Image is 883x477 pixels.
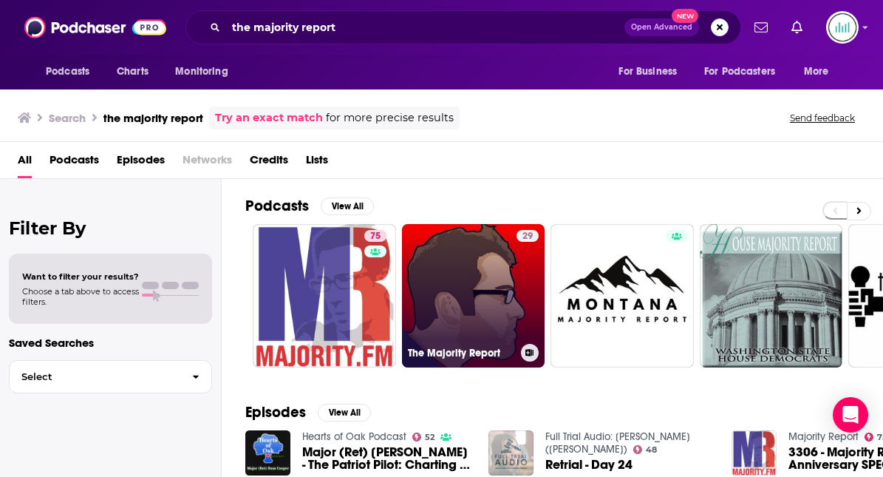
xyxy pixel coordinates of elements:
span: Logged in as podglomerate [826,11,859,44]
a: Majority Report [788,430,859,443]
a: 48 [633,445,658,454]
a: Full Trial Audio: Karen Read (John O'Keefe Murder) [545,430,690,456]
span: New [672,9,698,23]
h2: Filter By [9,217,212,239]
span: For Podcasters [704,61,775,82]
button: View All [321,197,374,215]
h3: the majority report [103,111,203,125]
a: 52 [412,433,435,442]
h2: Podcasts [245,197,309,215]
span: Want to filter your results? [22,271,139,282]
a: Major (Ret) Russ Cooper - The Patriot Pilot: Charting a Course for Canada's Future through C3RF [302,446,471,471]
button: open menu [165,58,247,86]
a: 29The Majority Report [402,224,545,368]
span: Open Advanced [631,24,692,31]
span: Major (Ret) [PERSON_NAME] - The Patriot Pilot: Charting a Course for Canada's Future through C3RF [302,446,471,471]
img: Podchaser - Follow, Share and Rate Podcasts [24,13,166,41]
img: Major (Ret) Russ Cooper - The Patriot Pilot: Charting a Course for Canada's Future through C3RF [245,430,290,476]
div: Search podcasts, credits, & more... [185,10,741,44]
a: Credits [250,148,288,178]
button: open menu [695,58,797,86]
a: Charts [107,58,157,86]
button: open menu [794,58,848,86]
a: Retrial - Day 24 [545,459,633,471]
button: Open AdvancedNew [624,18,699,36]
span: Networks [183,148,232,178]
input: Search podcasts, credits, & more... [226,16,624,39]
button: open menu [35,58,109,86]
a: Lists [306,148,328,178]
a: Try an exact match [215,109,323,126]
span: Choose a tab above to access filters. [22,286,139,307]
button: View All [318,404,371,422]
span: 52 [425,434,434,441]
h3: Search [49,111,86,125]
a: Episodes [117,148,165,178]
a: 29 [516,230,539,242]
span: For Business [618,61,677,82]
img: 3306 - Majority Report 20th Anniversary SPECIAL! [732,430,777,476]
a: Podcasts [50,148,99,178]
span: Podcasts [46,61,89,82]
a: EpisodesView All [245,403,371,422]
a: Show notifications dropdown [785,15,808,40]
span: More [804,61,829,82]
button: Select [9,360,212,393]
p: Saved Searches [9,336,212,350]
img: Retrial - Day 24 [488,430,533,476]
a: All [18,148,32,178]
a: PodcastsView All [245,197,374,215]
span: Select [10,372,180,382]
span: for more precise results [326,109,454,126]
span: 29 [522,229,533,244]
span: 75 [370,229,381,244]
a: Hearts of Oak Podcast [302,430,406,443]
a: Show notifications dropdown [749,15,774,40]
h3: The Majority Report [408,347,515,359]
h2: Episodes [245,403,306,422]
div: Open Intercom Messenger [833,397,868,433]
img: User Profile [826,11,859,44]
button: Send feedback [785,112,859,124]
span: Monitoring [175,61,228,82]
button: Show profile menu [826,11,859,44]
a: 75 [253,224,396,368]
span: 48 [646,447,657,453]
a: 75 [364,230,386,242]
span: Charts [117,61,149,82]
button: open menu [608,58,695,86]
